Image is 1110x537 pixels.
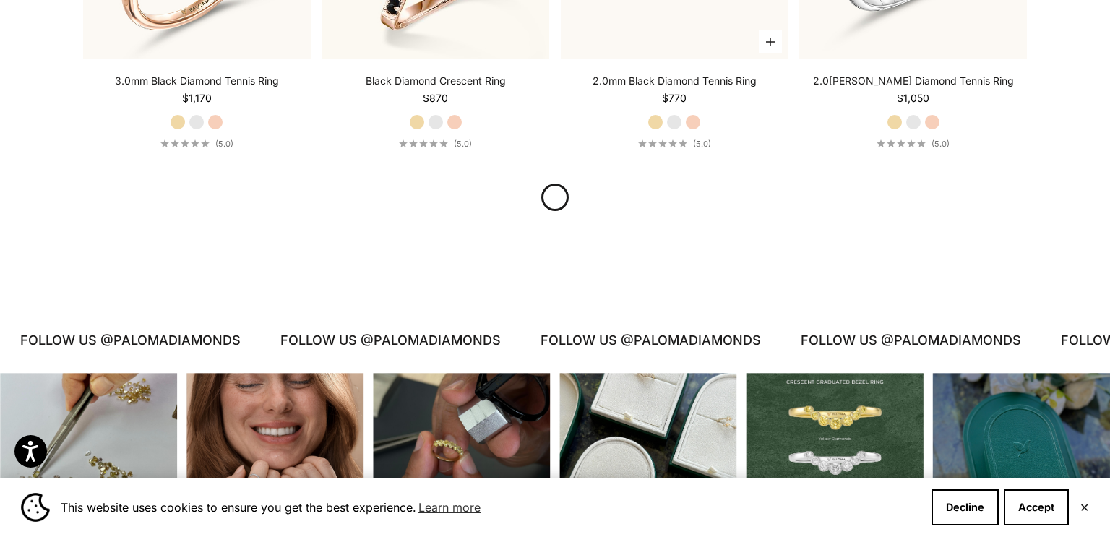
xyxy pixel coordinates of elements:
[21,493,50,522] img: Cookie banner
[624,330,844,351] p: FOLLOW US @PALOMADIAMONDS
[932,489,999,525] button: Decline
[662,91,687,106] sale-price: $770
[103,330,324,351] p: FOLLOW US @PALOMADIAMONDS
[61,497,920,518] span: This website uses cookies to ensure you get the best experience.
[638,139,687,147] div: 5.0 out of 5.0 stars
[399,139,472,149] a: 5.0 out of 5.0 stars(5.0)
[884,330,1104,351] p: FOLLOW US @PALOMADIAMONDS
[182,91,212,106] sale-price: $1,170
[638,139,711,149] a: 5.0 out of 5.0 stars(5.0)
[416,497,483,518] a: Learn more
[593,74,757,88] a: 2.0mm Black Diamond Tennis Ring
[932,139,950,149] span: (5.0)
[1004,489,1069,525] button: Accept
[215,139,233,149] span: (5.0)
[366,74,506,88] a: Black Diamond Crescent Ring
[454,139,472,149] span: (5.0)
[813,74,1014,88] a: 2.0[PERSON_NAME] Diamond Tennis Ring
[693,139,711,149] span: (5.0)
[423,91,448,106] sale-price: $870
[399,139,448,147] div: 5.0 out of 5.0 stars
[897,91,929,106] sale-price: $1,050
[1080,503,1089,512] button: Close
[115,74,279,88] a: 3.0mm Black Diamond Tennis Ring
[160,139,233,149] a: 5.0 out of 5.0 stars(5.0)
[877,139,950,149] a: 5.0 out of 5.0 stars(5.0)
[877,139,926,147] div: 5.0 out of 5.0 stars
[160,139,210,147] div: 5.0 out of 5.0 stars
[363,330,584,351] p: FOLLOW US @PALOMADIAMONDS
